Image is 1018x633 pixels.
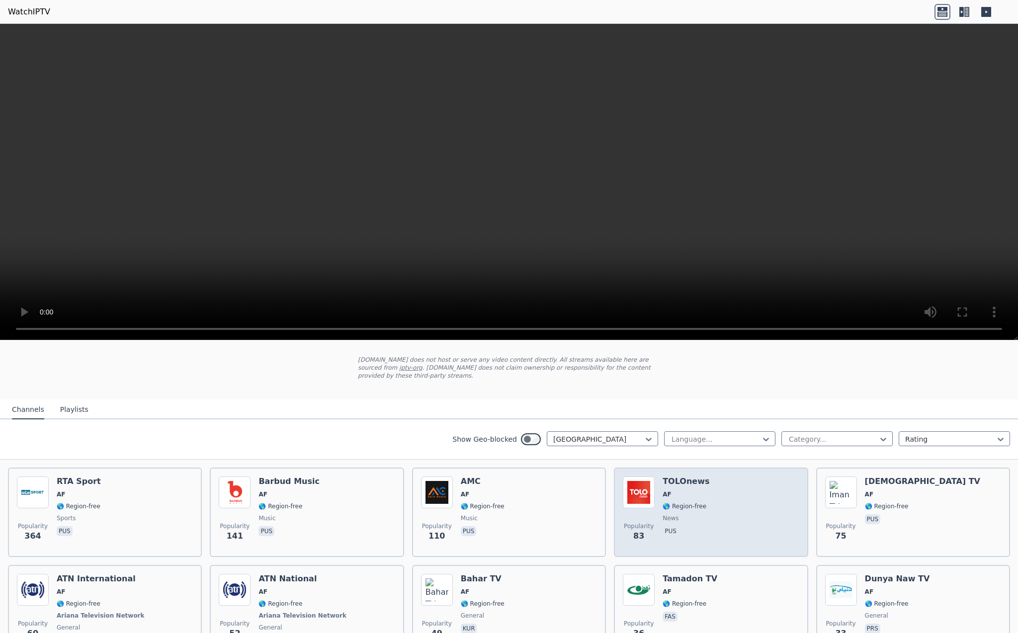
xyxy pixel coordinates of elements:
span: general [258,624,282,632]
span: music [461,514,478,522]
p: [DOMAIN_NAME] does not host or serve any video content directly. All streams available here are s... [358,356,660,380]
button: Channels [12,400,44,419]
h6: Barbud Music [258,476,320,486]
a: WatchIPTV [8,6,50,18]
img: TOLOnews [623,476,655,508]
span: 364 [24,530,41,542]
span: Popularity [18,522,48,530]
span: Popularity [624,620,654,628]
h6: [DEMOGRAPHIC_DATA] TV [865,476,980,486]
img: ATN International [17,574,49,606]
span: Popularity [422,522,452,530]
span: 141 [227,530,243,542]
span: news [663,514,679,522]
span: 75 [835,530,846,542]
span: sports [57,514,76,522]
span: 🌎 Region-free [461,502,505,510]
p: pus [865,514,881,524]
span: AF [258,588,267,596]
img: AMC [421,476,453,508]
span: 🌎 Region-free [57,600,100,608]
p: pus [663,526,679,536]
h6: Tamadon TV [663,574,717,584]
h6: ATN National [258,574,348,584]
span: AF [461,588,469,596]
span: AF [663,588,671,596]
span: 🌎 Region-free [57,502,100,510]
span: Popularity [624,522,654,530]
span: 83 [633,530,644,542]
img: ATN National [219,574,251,606]
span: 110 [428,530,445,542]
span: AF [57,588,65,596]
span: general [57,624,80,632]
img: Iman TV [825,476,857,508]
img: Bahar TV [421,574,453,606]
span: 🌎 Region-free [865,502,909,510]
h6: Dunya Naw TV [865,574,930,584]
span: AF [865,490,873,498]
h6: AMC [461,476,505,486]
span: AF [461,490,469,498]
a: iptv-org [399,364,423,371]
p: fas [663,612,678,622]
label: Show Geo-blocked [452,434,517,444]
button: Playlists [60,400,88,419]
span: Popularity [826,522,856,530]
h6: ATN International [57,574,147,584]
span: AF [57,490,65,498]
span: AF [663,490,671,498]
span: 🌎 Region-free [258,502,302,510]
h6: TOLOnews [663,476,709,486]
span: Popularity [422,620,452,628]
span: 🌎 Region-free [258,600,302,608]
h6: RTA Sport [57,476,101,486]
span: music [258,514,275,522]
p: pus [57,526,73,536]
span: Ariana Television Network [57,612,145,620]
span: 🌎 Region-free [865,600,909,608]
img: Dunya Naw TV [825,574,857,606]
span: Ariana Television Network [258,612,346,620]
span: AF [865,588,873,596]
span: 🌎 Region-free [663,502,706,510]
span: Popularity [826,620,856,628]
img: Tamadon TV [623,574,655,606]
p: pus [461,526,477,536]
img: RTA Sport [17,476,49,508]
span: Popularity [18,620,48,628]
span: general [461,612,484,620]
span: AF [258,490,267,498]
h6: Bahar TV [461,574,505,584]
span: Popularity [220,522,250,530]
img: Barbud Music [219,476,251,508]
span: general [865,612,888,620]
span: 🌎 Region-free [461,600,505,608]
span: 🌎 Region-free [663,600,706,608]
span: Popularity [220,620,250,628]
p: pus [258,526,274,536]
